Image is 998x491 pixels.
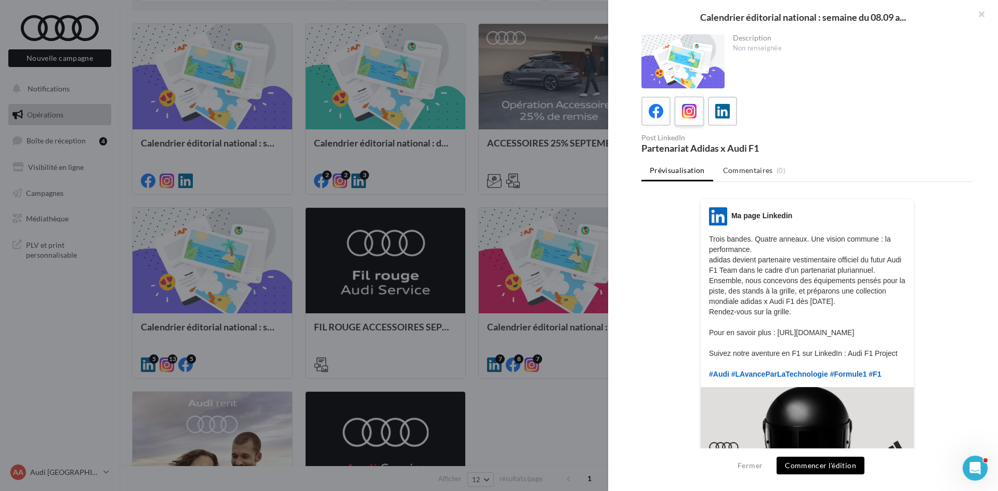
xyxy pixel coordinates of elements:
div: Description [733,34,965,42]
p: Trois bandes. Quatre anneaux. Une vision commune : la performance. adidas devient partenaire vest... [709,234,905,379]
iframe: Intercom live chat [963,456,988,481]
span: Calendrier éditorial national : semaine du 08.09 a... [700,12,906,22]
div: Post LinkedIn [641,134,803,141]
span: #Audi [709,370,729,378]
span: #F1 [869,370,881,378]
div: Ma page Linkedin [731,210,792,221]
div: Partenariat Adidas x Audi F1 [641,143,803,153]
button: Commencer l'édition [777,457,864,474]
span: #LAvanceParLaTechnologie [731,370,828,378]
button: Fermer [733,459,767,472]
span: Commentaires [723,165,773,176]
div: Non renseignée [733,44,965,53]
span: #Formule1 [830,370,867,378]
span: (0) [777,166,785,175]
